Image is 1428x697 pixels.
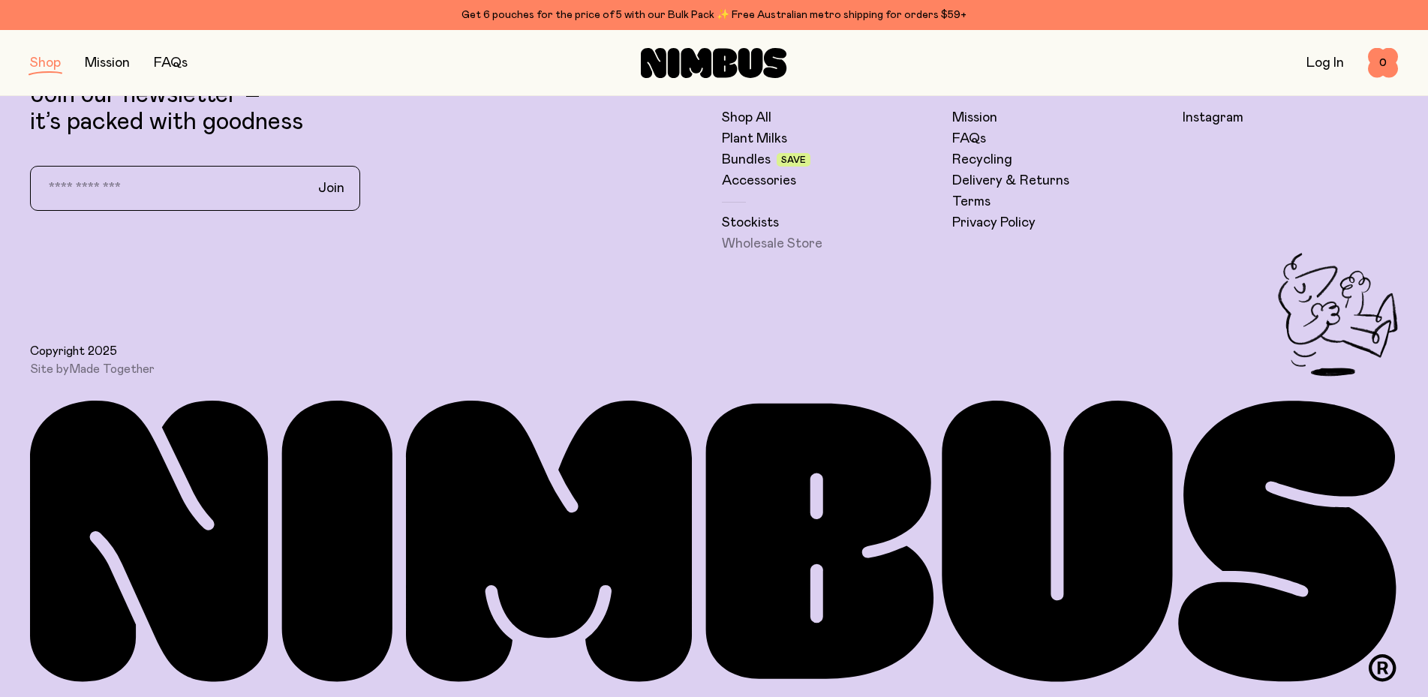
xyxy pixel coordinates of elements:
a: Log In [1306,56,1344,70]
a: Accessories [722,172,796,190]
a: Bundles [722,151,771,169]
div: Get 6 pouches for the price of 5 with our Bulk Pack ✨ Free Australian metro shipping for orders $59+ [30,6,1398,24]
button: Join [306,173,356,204]
p: Join our newsletter – it’s packed with goodness [30,82,707,136]
a: Made Together [69,363,155,375]
a: Mission [85,56,130,70]
span: Join [318,179,344,197]
a: FAQs [952,130,986,148]
a: Stockists [722,214,779,232]
a: Instagram [1183,109,1243,127]
a: Delivery & Returns [952,172,1069,190]
button: 0 [1368,48,1398,78]
a: Plant Milks [722,130,787,148]
a: Recycling [952,151,1012,169]
a: Privacy Policy [952,214,1036,232]
a: Shop All [722,109,771,127]
span: Site by [30,362,155,377]
a: Mission [952,109,997,127]
a: Terms [952,193,991,211]
span: Copyright 2025 [30,344,117,359]
span: Save [781,155,806,164]
a: FAQs [154,56,188,70]
a: Wholesale Store [722,235,822,253]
